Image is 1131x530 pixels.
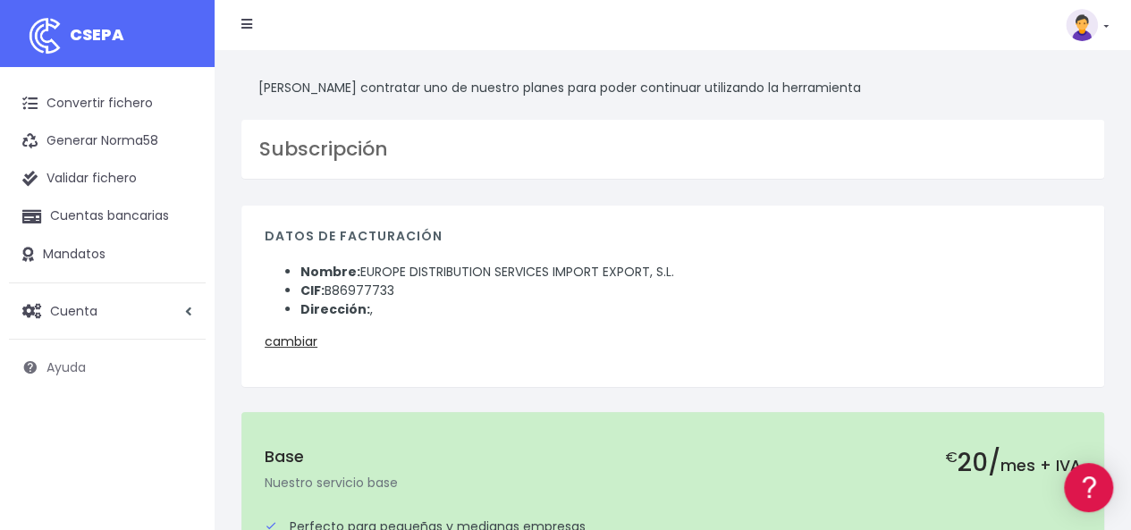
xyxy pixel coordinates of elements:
a: Convertir fichero [9,85,206,122]
li: EUROPE DISTRIBUTION SERVICES IMPORT EXPORT, S.L. [300,263,1081,282]
strong: Nombre: [300,263,360,281]
li: B86977733 [300,282,1081,300]
p: Nuestro servicio base [265,473,1081,492]
img: logo [22,13,67,58]
strong: Dirección: [300,300,370,318]
span: Cuenta [50,301,97,319]
a: cambiar [265,332,317,350]
a: Ayuda [9,349,206,386]
h2: 20/ [945,448,1081,478]
a: Mandatos [9,236,206,273]
h3: Subscripción [259,138,1086,161]
span: Ayuda [46,358,86,376]
h4: Datos de facturación [265,229,1081,253]
a: Cuentas bancarias [9,198,206,235]
img: profile [1066,9,1098,41]
span: mes + IVA [1000,455,1081,476]
small: € [945,446,958,467]
a: Validar fichero [9,160,206,198]
h5: Base [265,448,1081,467]
strong: CIF: [300,282,325,299]
a: Cuenta [9,292,206,330]
a: Generar Norma58 [9,122,206,160]
div: [PERSON_NAME] contratar uno de nuestro planes para poder continuar utilizando la herramienta [241,68,1104,107]
li: , [300,300,1081,319]
span: CSEPA [70,23,124,46]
